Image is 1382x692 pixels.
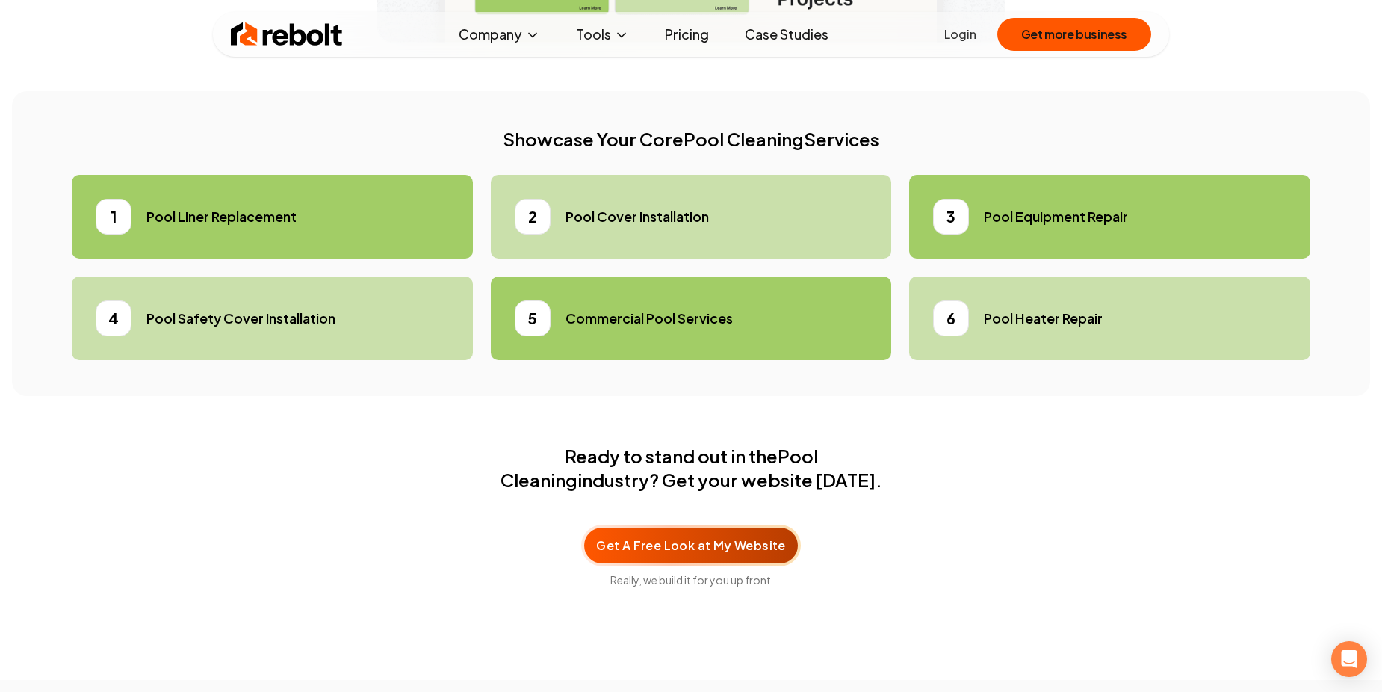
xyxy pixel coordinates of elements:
[96,199,131,235] div: 1
[96,300,131,336] div: 4
[653,19,721,49] a: Pricing
[565,206,709,227] h5: Pool Cover Installation
[146,308,335,329] h5: Pool Safety Cover Installation
[72,127,1310,151] h4: Showcase Your Core Pool Cleaning Services
[581,525,801,566] button: Get A Free Look at My Website
[984,308,1103,329] h5: Pool Heater Repair
[933,300,969,336] div: 6
[581,572,801,587] span: Really, we build it for you up front
[565,308,733,329] h5: Commercial Pool Services
[596,537,786,554] span: Get A Free Look at My Website
[146,206,297,227] h5: Pool Liner Replacement
[984,206,1128,227] h5: Pool Equipment Repair
[997,18,1151,51] button: Get more business
[447,19,552,49] button: Company
[515,199,551,235] div: 2
[231,19,343,49] img: Rebolt Logo
[500,444,882,492] h3: Ready to stand out in the Pool Cleaning industry? Get your website [DATE].
[944,25,976,43] a: Login
[933,199,969,235] div: 3
[515,300,551,336] div: 5
[581,492,801,596] a: Get A Free Look at My WebsiteReally, we build it for you up front
[564,19,641,49] button: Tools
[733,19,840,49] a: Case Studies
[1331,641,1367,677] div: Open Intercom Messenger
